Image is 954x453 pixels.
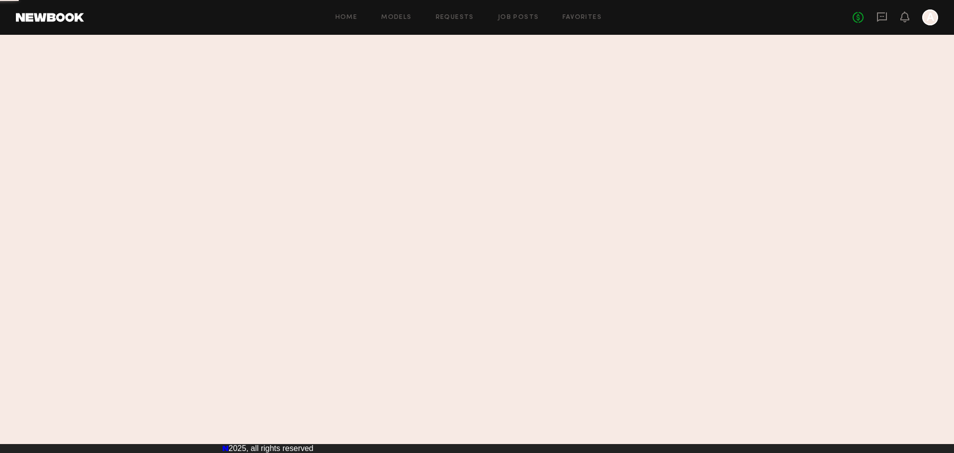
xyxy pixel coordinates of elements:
[335,14,358,21] a: Home
[229,444,314,453] span: 2025, all rights reserved
[498,14,539,21] a: Job Posts
[381,14,411,21] a: Models
[922,9,938,25] a: A
[562,14,602,21] a: Favorites
[436,14,474,21] a: Requests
